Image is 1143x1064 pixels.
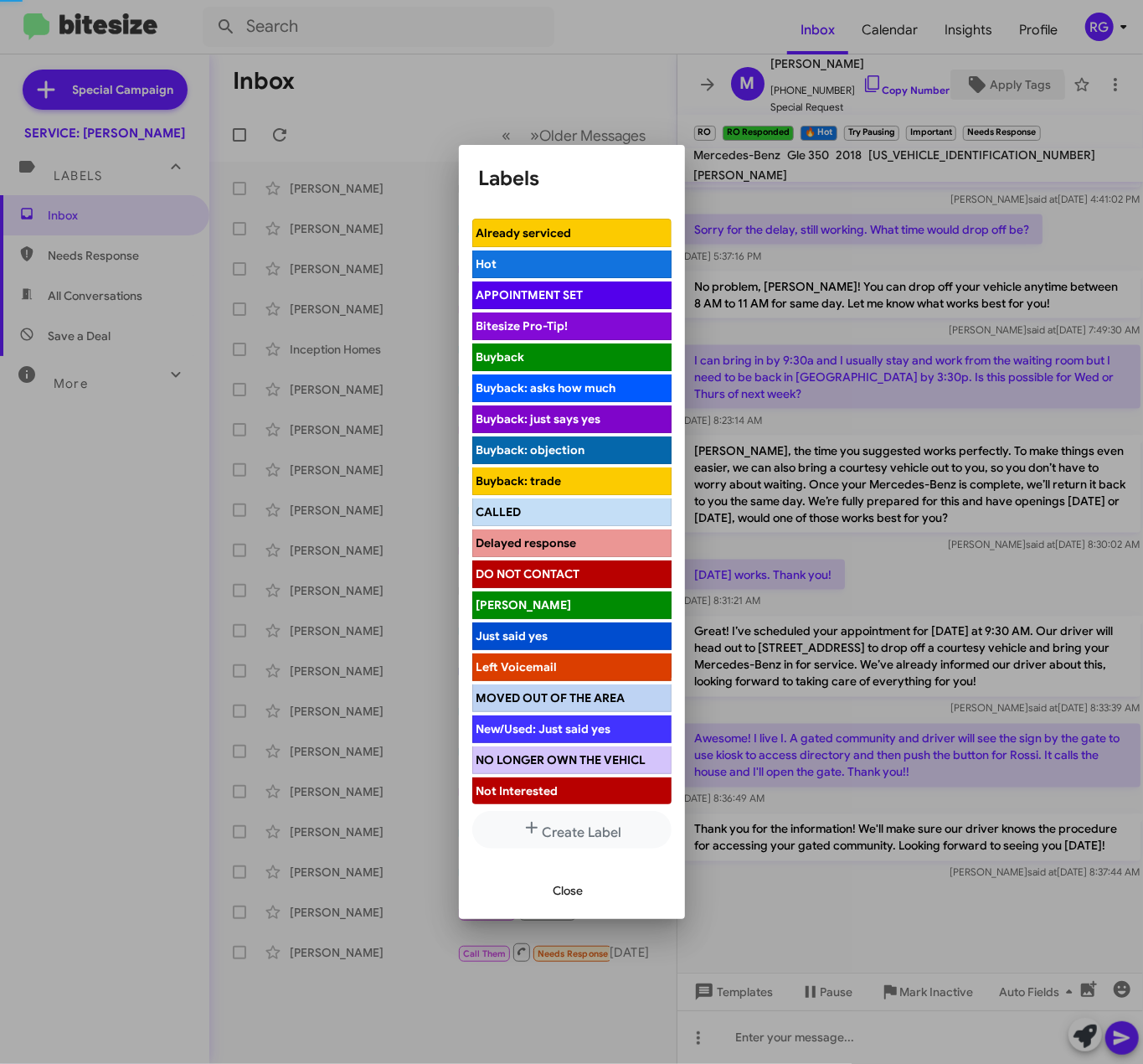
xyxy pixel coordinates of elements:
span: DO NOT CONTACT [476,566,580,581]
span: MOVED OUT OF THE AREA [476,690,626,705]
span: CALLED [476,504,522,519]
span: Hot [476,256,497,271]
span: Buyback: objection [476,442,585,457]
button: Close [540,875,597,906]
span: [PERSON_NAME] [476,597,572,612]
span: Buyback: just says yes [476,411,601,426]
span: Buyback: asks how much [476,380,616,395]
span: Not Interested [476,783,559,798]
span: NO LONGER OWN THE VEHICL [476,752,646,767]
h1: Labels [479,165,665,192]
span: Delayed response [476,535,577,550]
button: Create Label [472,811,672,849]
span: Buyback: trade [476,473,562,488]
span: New/Used: Just said yes [476,721,611,736]
span: Already serviced [476,225,572,240]
span: Bitesize Pro-Tip! [476,318,569,333]
span: APPOINTMENT SET [476,287,584,302]
span: Just said yes [476,628,548,643]
span: Buyback [476,349,525,364]
span: Left Voicemail [476,659,558,674]
span: Close [553,875,584,906]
